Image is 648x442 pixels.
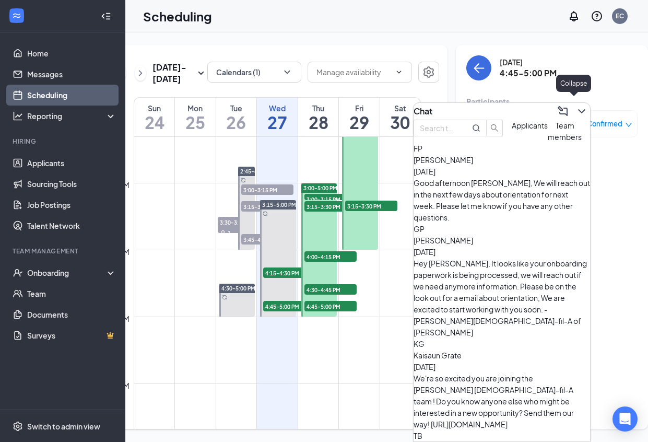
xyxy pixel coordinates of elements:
a: August 30, 2025 [380,98,420,136]
svg: SmallChevronDown [195,67,207,79]
h3: [DATE] - [DATE] [152,62,195,85]
span: 4:45-5:00 PM [263,301,315,311]
svg: User [220,230,226,236]
div: Good afternoon [PERSON_NAME], We will reach out in the next few days about orientation for next w... [414,177,590,223]
svg: Collapse [101,11,111,21]
a: Scheduling [27,85,116,106]
h1: 28 [298,113,339,131]
div: KG [414,338,590,350]
h1: 29 [339,113,380,131]
a: August 26, 2025 [216,98,257,136]
a: August 25, 2025 [175,98,216,136]
svg: Sync [241,178,246,183]
span: 3:00-5:00 PM [303,184,337,192]
button: search [486,120,503,136]
span: 2:45-4:00 PM [240,168,274,175]
span: [PERSON_NAME] [414,236,473,245]
span: 4:00-4:15 PM [304,251,357,262]
div: We're so excited you are joining the [PERSON_NAME] [DEMOGRAPHIC_DATA]-fil-A team ! Do you know an... [414,373,590,430]
input: Search team member [420,122,457,134]
span: 4:30-5:00 PM [221,285,255,292]
div: Reporting [27,111,117,121]
div: Participants [466,96,638,107]
span: search [487,124,502,132]
div: Hey [PERSON_NAME], It looks like your onboarding paperwork is being processed, we will reach out ... [414,258,590,338]
div: Sat [380,103,420,113]
div: Hiring [13,137,114,146]
a: Messages [27,64,116,85]
a: August 29, 2025 [339,98,380,136]
span: Applicants [512,121,548,130]
div: Wed [257,103,298,113]
div: Team Management [13,247,114,255]
svg: ChevronDown [282,67,292,77]
span: Confirmed [587,119,622,129]
a: Applicants [27,153,116,173]
div: GP [414,223,590,235]
svg: WorkstreamLogo [11,10,22,21]
svg: QuestionInfo [591,10,603,22]
svg: Settings [422,66,435,78]
button: Calendars (1)ChevronDown [207,62,301,83]
h1: 25 [175,113,216,131]
span: 4:15-4:30 PM [263,267,315,278]
div: Mon [175,103,216,113]
div: Onboarding [27,267,108,278]
div: Tue [216,103,257,113]
h1: 24 [134,113,174,131]
span: 1 [228,229,231,237]
button: Settings [418,62,439,83]
span: [PERSON_NAME] [414,155,473,165]
div: Fri [339,103,380,113]
div: TB [414,430,590,441]
svg: Sync [222,295,227,300]
div: Switch to admin view [27,421,100,432]
span: 3:00-3:15 PM [304,194,357,204]
svg: ChevronDown [395,68,403,76]
a: Home [27,43,116,64]
svg: ComposeMessage [557,105,569,118]
span: 3:15-3:30 PM [345,201,397,211]
div: [DATE] [500,57,557,67]
svg: Notifications [568,10,580,22]
span: 4:45-5:00 PM [304,301,357,311]
h1: Scheduling [143,7,212,25]
input: Manage availability [316,66,391,78]
button: ComposeMessage [555,103,571,120]
a: Settings [418,62,439,85]
div: Collapse [556,75,591,92]
span: 3:15-3:30 PM [304,201,357,212]
a: August 24, 2025 [134,98,174,136]
a: Job Postings [27,194,116,215]
button: ChevronDown [573,103,590,120]
svg: ArrowLeft [473,62,485,74]
svg: ChevronRight [135,67,146,79]
h3: 4:45-5:00 PM [500,67,557,79]
span: 3:15-3:30 PM [241,201,293,212]
h1: 27 [257,113,298,131]
div: Open Intercom Messenger [612,406,638,432]
span: 3:45-4:00 PM [241,234,293,245]
a: Documents [27,304,116,325]
a: Team [27,283,116,304]
svg: MagnifyingGlass [472,124,480,132]
svg: Analysis [13,111,23,121]
h1: 30 [380,113,420,131]
div: Thu [298,103,339,113]
span: 3:15-5:00 PM [262,201,296,208]
button: back-button [466,55,491,80]
a: Talent Network [27,215,116,236]
span: [DATE] [414,167,435,176]
span: Kaisaun Grate [414,351,462,360]
span: [DATE] [414,362,435,371]
svg: ChevronDown [575,105,588,118]
span: 4:30-4:45 PM [304,284,357,295]
button: ChevronRight [135,65,146,81]
div: FP [414,143,590,154]
span: [DATE] [414,247,435,257]
svg: UserCheck [13,267,23,278]
h1: 26 [216,113,257,131]
svg: Settings [13,421,23,432]
div: Sun [134,103,174,113]
span: down [625,121,632,129]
